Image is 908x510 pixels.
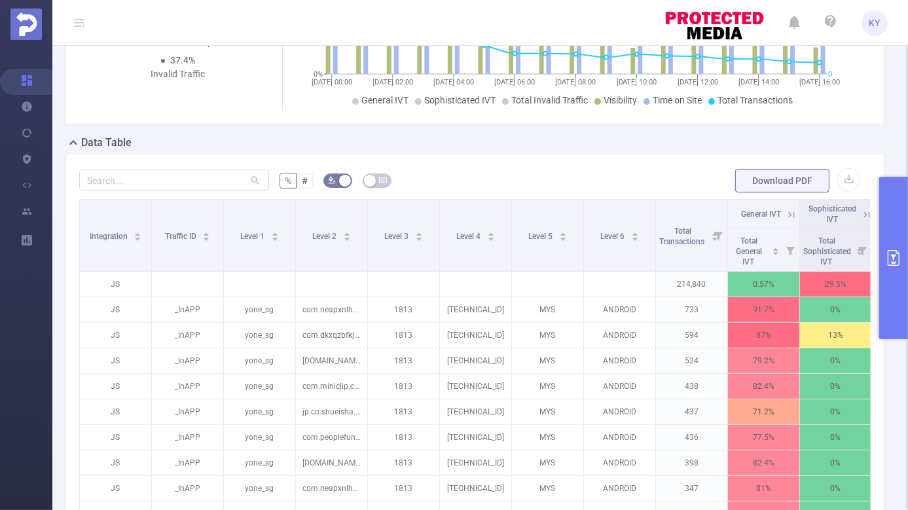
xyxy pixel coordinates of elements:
[487,230,494,234] i: icon: caret-up
[728,374,799,399] p: 82.4%
[152,297,223,322] p: _InAPP
[132,67,225,81] div: Invalid Traffic
[717,95,793,105] span: Total Transactions
[80,374,151,399] p: JS
[296,450,367,475] p: [DOMAIN_NAME]
[296,297,367,322] p: com.neapxnlhwk.woodnuts
[312,78,352,86] tspan: [DATE] 00:00
[728,450,799,475] p: 82.4%
[296,425,367,450] p: com.peoplefun.wordcross
[728,297,799,322] p: 91.7%
[656,425,727,450] p: 436
[656,450,727,475] p: 398
[224,450,295,475] p: yone_sg
[440,374,511,399] p: [TECHNICAL_ID]
[424,95,496,105] span: Sophisticated IVT
[203,230,210,234] i: icon: caret-up
[415,236,422,240] i: icon: caret-down
[80,476,151,501] p: JS
[328,176,336,184] i: icon: bg-colors
[296,476,367,501] p: com.neapxnlhwk.woodnuts
[584,425,655,450] p: ANDROID
[656,297,727,322] p: 733
[800,374,871,399] p: 0%
[440,476,511,501] p: [TECHNICAL_ID]
[80,425,151,450] p: JS
[440,399,511,424] p: [TECHNICAL_ID]
[512,323,583,348] p: MYS
[285,175,291,186] span: %
[631,236,638,240] i: icon: caret-down
[80,323,151,348] p: JS
[368,476,439,501] p: 1813
[296,323,367,348] p: com.dkxqzbfkjt.pocketchess
[368,374,439,399] p: 1813
[800,297,871,322] p: 0%
[368,450,439,475] p: 1813
[170,55,195,65] span: 37.4%
[584,297,655,322] p: ANDROID
[600,232,627,241] span: Level 6
[368,323,439,348] p: 1813
[512,374,583,399] p: MYS
[728,425,799,450] p: 77.5%
[678,78,718,86] tspan: [DATE] 12:00
[800,323,871,348] p: 13%
[368,348,439,373] p: 1813
[224,297,295,322] p: yone_sg
[656,476,727,501] p: 347
[559,230,566,234] i: icon: caret-up
[800,399,871,424] p: 0%
[617,78,657,86] tspan: [DATE] 10:00
[152,399,223,424] p: _InAPP
[302,175,308,186] span: #
[440,348,511,373] p: [TECHNICAL_ID]
[512,476,583,501] p: MYS
[584,348,655,373] p: ANDROID
[741,209,781,219] span: General IVT
[772,246,780,249] i: icon: caret-up
[224,425,295,450] p: yone_sg
[512,399,583,424] p: MYS
[343,230,350,234] i: icon: caret-up
[728,348,799,373] p: 79.2%
[604,95,637,105] span: Visibility
[343,236,350,240] i: icon: caret-down
[224,476,295,501] p: yone_sg
[440,450,511,475] p: [TECHNICAL_ID]
[728,323,799,348] p: 87%
[556,78,596,86] tspan: [DATE] 08:00
[512,348,583,373] p: MYS
[80,450,151,475] p: JS
[728,272,799,297] p: 0.57%
[456,232,482,241] span: Level 4
[368,399,439,424] p: 1813
[584,323,655,348] p: ANDROID
[314,70,323,79] tspan: 0%
[559,236,566,240] i: icon: caret-down
[656,399,727,424] p: 437
[659,227,706,246] span: Total Transactions
[487,236,494,240] i: icon: caret-down
[80,399,151,424] p: JS
[81,135,132,151] h2: Data Table
[584,450,655,475] p: ANDROID
[495,78,536,86] tspan: [DATE] 06:00
[440,323,511,348] p: [TECHNICAL_ID]
[772,246,780,253] div: Sort
[772,250,780,254] i: icon: caret-down
[853,229,871,271] i: Filter menu
[343,230,351,238] div: Sort
[152,425,223,450] p: _InAPP
[800,272,871,297] p: 29.5%
[735,169,829,192] button: Download PDF
[296,348,367,373] p: [DOMAIN_NAME]
[781,229,799,271] i: Filter menu
[152,450,223,475] p: _InAPP
[296,399,367,424] p: jp.co.shueisha.mangaplus
[384,232,410,241] span: Level 3
[271,230,279,238] div: Sort
[631,230,638,234] i: icon: caret-up
[415,230,423,238] div: Sort
[240,232,266,241] span: Level 1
